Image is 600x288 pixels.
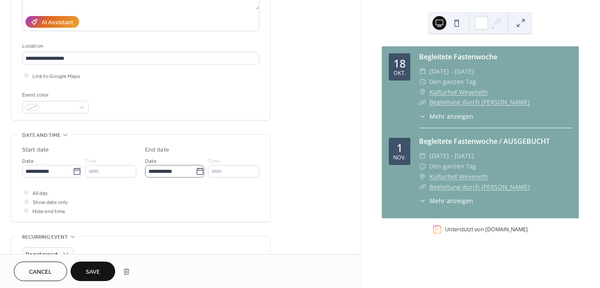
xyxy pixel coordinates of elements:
span: [DATE] - [DATE] [429,66,474,77]
span: Time [85,157,97,166]
div: AI Assistant [42,18,73,27]
div: Unterstützt von [445,226,528,233]
span: Date [145,157,157,166]
span: Show date only [32,198,68,207]
a: [DOMAIN_NAME] [485,226,528,233]
div: ​ [419,66,426,77]
div: ​ [419,161,426,172]
div: ​ [419,112,426,121]
span: [DATE] - [DATE] [429,151,474,161]
span: Date and time [22,131,61,140]
div: ​ [419,182,426,192]
div: Okt. [394,71,406,76]
span: Hide end time [32,207,65,216]
button: ​Mehr anzeigen [419,112,473,121]
span: Link to Google Maps [32,72,80,81]
a: Begleitung durch [PERSON_NAME] [429,183,530,191]
span: Den ganzen Tag [429,77,476,87]
div: ​ [419,172,426,182]
span: Mehr anzeigen [429,112,473,121]
span: Save [86,268,100,277]
span: Recurring event [22,233,68,242]
button: AI Assistant [26,16,79,28]
span: Time [208,157,220,166]
button: ​Mehr anzeigen [419,196,473,205]
a: Kulturhof Weyeneth [429,172,488,182]
a: Kulturhof Weyeneth [429,87,488,97]
div: End date [145,146,169,155]
div: Start date [22,146,49,155]
a: Begleitung durch [PERSON_NAME] [429,98,530,106]
div: ​ [419,77,426,87]
span: Den ganzen Tag [429,161,476,172]
div: Location [22,42,258,51]
button: Cancel [14,262,67,281]
span: All day [32,189,48,198]
button: Save [71,262,115,281]
a: Begleitete Fastenwoche [419,52,497,61]
div: 1 [397,142,403,153]
div: Event color [22,91,87,100]
div: ​ [419,151,426,161]
a: Begleitete Fastenwoche / AUSGEBUCHT [419,136,550,146]
div: Nov. [393,155,406,161]
span: Do not repeat [26,249,58,259]
span: Date [22,157,34,166]
div: 18 [394,58,406,69]
div: ​ [419,196,426,205]
span: Mehr anzeigen [429,196,473,205]
div: ​ [419,97,426,107]
span: Cancel [29,268,52,277]
div: ​ [419,87,426,97]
